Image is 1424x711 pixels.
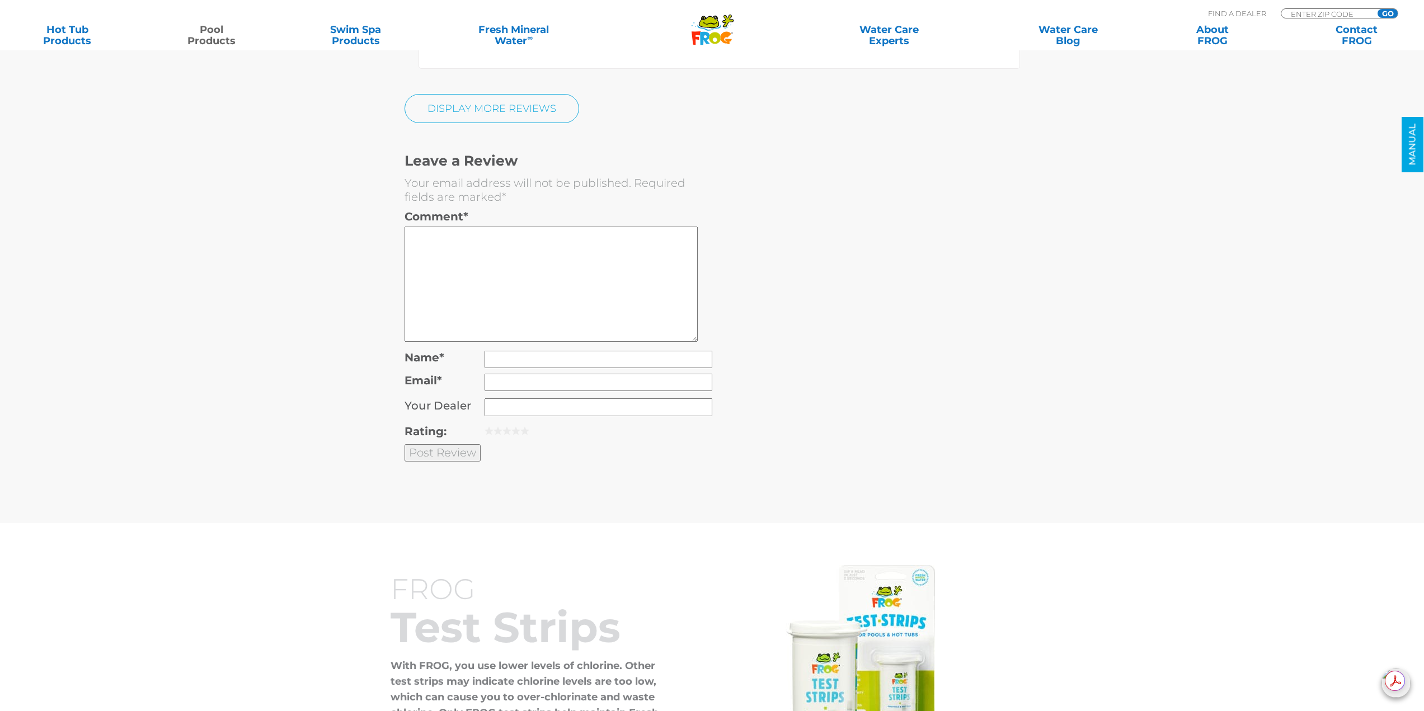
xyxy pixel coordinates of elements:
a: 5 [520,426,529,435]
a: Hot TubProducts [11,24,123,46]
label: Rating: [405,425,485,439]
p: Find A Dealer [1208,8,1266,18]
a: ContactFROG [1301,24,1413,46]
a: AboutFROG [1157,24,1268,46]
input: Post Review [405,444,481,462]
a: 1 [485,426,494,435]
a: MANUAL [1402,117,1423,172]
input: Zip Code Form [1290,9,1365,18]
a: Water CareBlog [1012,24,1124,46]
a: Water CareExperts [798,24,980,46]
sup: ∞ [527,33,533,42]
img: openIcon [1381,668,1411,698]
a: Swim SpaProducts [299,24,411,46]
label: Comment [405,210,485,224]
a: Display More Reviews [405,94,579,123]
a: 2 [494,426,502,435]
label: Name [405,351,485,365]
span: Your email address will not be published. [405,176,631,190]
h3: FROG [391,574,676,605]
h3: Leave a Review [405,151,712,171]
input: GO [1378,9,1398,18]
h2: Test Strips [391,605,676,649]
a: 4 [511,426,520,435]
a: PoolProducts [156,24,267,46]
label: Email [405,374,485,388]
a: Fresh MineralWater∞ [444,24,584,46]
a: 3 [502,426,511,435]
span: Required fields are marked [405,176,685,204]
